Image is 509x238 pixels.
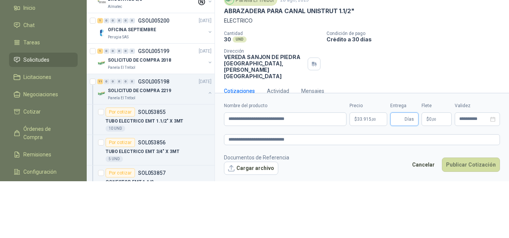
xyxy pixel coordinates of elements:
[199,48,212,55] p: [DATE]
[224,7,354,15] p: ABRAZADERA PARA CANAL UNISTRUT 1.1/2"
[357,117,376,121] span: 33.915
[426,117,429,121] span: $
[224,54,305,79] p: VEREDA SANJON DE PIEDRA [GEOGRAPHIC_DATA] , [PERSON_NAME][GEOGRAPHIC_DATA]
[233,36,247,42] div: UND
[129,49,135,54] div: 0
[267,87,289,95] div: Actividad
[23,90,58,99] span: Negociaciones
[104,18,109,23] div: 0
[429,117,436,121] span: 0
[106,108,135,117] div: Por cotizar
[97,79,103,84] div: 11
[123,18,129,23] div: 0
[138,49,169,54] p: GSOL005199
[224,87,255,95] div: Cotizaciones
[110,49,116,54] div: 0
[123,79,129,84] div: 0
[9,147,78,162] a: Remisiones
[9,87,78,102] a: Negociaciones
[138,140,166,145] p: SOL053856
[23,108,41,116] span: Cotizar
[224,36,231,42] p: 30
[371,117,376,121] span: ,00
[9,35,78,50] a: Tareas
[106,156,123,162] div: 5 UND
[224,162,278,175] button: Cargar archivo
[9,105,78,119] a: Cotizar
[97,89,106,98] img: Company Logo
[224,153,289,162] p: Documentos de Referencia
[9,53,78,67] a: Solicitudes
[23,56,49,64] span: Solicitudes
[123,49,129,54] div: 0
[350,102,387,109] label: Precio
[106,126,125,132] div: 10 UND
[108,95,135,101] p: Panela El Trébol
[138,170,166,176] p: SOL053857
[9,165,78,179] a: Configuración
[106,148,179,155] p: TUBO ELECTRICO EMT 3/4" X 3MT
[129,18,135,23] div: 0
[108,34,129,40] p: Perugia SAS
[23,73,51,81] span: Licitaciones
[422,112,452,126] p: $ 0,00
[327,31,506,36] p: Condición de pago
[117,18,122,23] div: 0
[224,102,346,109] label: Nombre del producto
[108,65,135,71] p: Panela El Trébol
[97,28,106,37] img: Company Logo
[129,79,135,84] div: 0
[138,79,169,84] p: GSOL005198
[97,59,106,68] img: Company Logo
[224,31,320,36] p: Cantidad
[224,49,305,54] p: Dirección
[97,18,103,23] div: 1
[104,79,109,84] div: 0
[23,21,35,29] span: Chat
[97,47,213,71] a: 1 0 0 0 0 0 GSOL005199[DATE] Company LogoSOLICITUD DE COMPRA 2018Panela El Trébol
[87,165,215,196] a: Por cotizarSOL053857CONECTOR EMT 1.1/2
[199,17,212,24] p: [DATE]
[108,87,171,94] p: SOLICITUD DE COMPRA 2219
[23,168,57,176] span: Configuración
[110,79,116,84] div: 0
[9,70,78,84] a: Licitaciones
[224,17,500,25] p: ELECTRICO
[108,4,122,10] p: Almatec
[106,168,135,177] div: Por cotizar
[87,105,215,135] a: Por cotizarSOL053855TUBO ELECTRICO EMT 1.1/2" X 3MT10 UND
[199,78,212,85] p: [DATE]
[97,16,213,40] a: 1 0 0 0 0 0 GSOL005200[DATE] Company LogoOFICINA SEPTIEMBREPerugia SAS
[106,138,135,147] div: Por cotizar
[442,158,500,172] button: Publicar Cotización
[455,102,500,109] label: Validez
[301,87,324,95] div: Mensajes
[408,158,439,172] button: Cancelar
[108,57,171,64] p: SOLICITUD DE COMPRA 2018
[23,150,51,159] span: Remisiones
[9,122,78,144] a: Órdenes de Compra
[422,102,452,109] label: Flete
[97,49,103,54] div: 1
[110,18,116,23] div: 0
[23,125,71,141] span: Órdenes de Compra
[138,109,166,115] p: SOL053855
[106,118,183,125] p: TUBO ELECTRICO EMT 1.1/2" X 3MT
[23,4,35,12] span: Inicio
[9,1,78,15] a: Inicio
[23,38,40,47] span: Tareas
[108,26,156,33] p: OFICINA SEPTIEMBRE
[390,102,419,109] label: Entrega
[97,77,213,101] a: 11 0 0 0 0 0 GSOL005198[DATE] Company LogoSOLICITUD DE COMPRA 2219Panela El Trébol
[138,18,169,23] p: GSOL005200
[106,179,153,186] p: CONECTOR EMT 1.1/2
[432,117,436,121] span: ,00
[9,18,78,32] a: Chat
[117,79,122,84] div: 0
[327,36,506,42] p: Crédito a 30 días
[117,49,122,54] div: 0
[104,49,109,54] div: 0
[87,135,215,165] a: Por cotizarSOL053856TUBO ELECTRICO EMT 3/4" X 3MT5 UND
[405,113,414,126] span: Días
[350,112,387,126] p: $33.915,00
